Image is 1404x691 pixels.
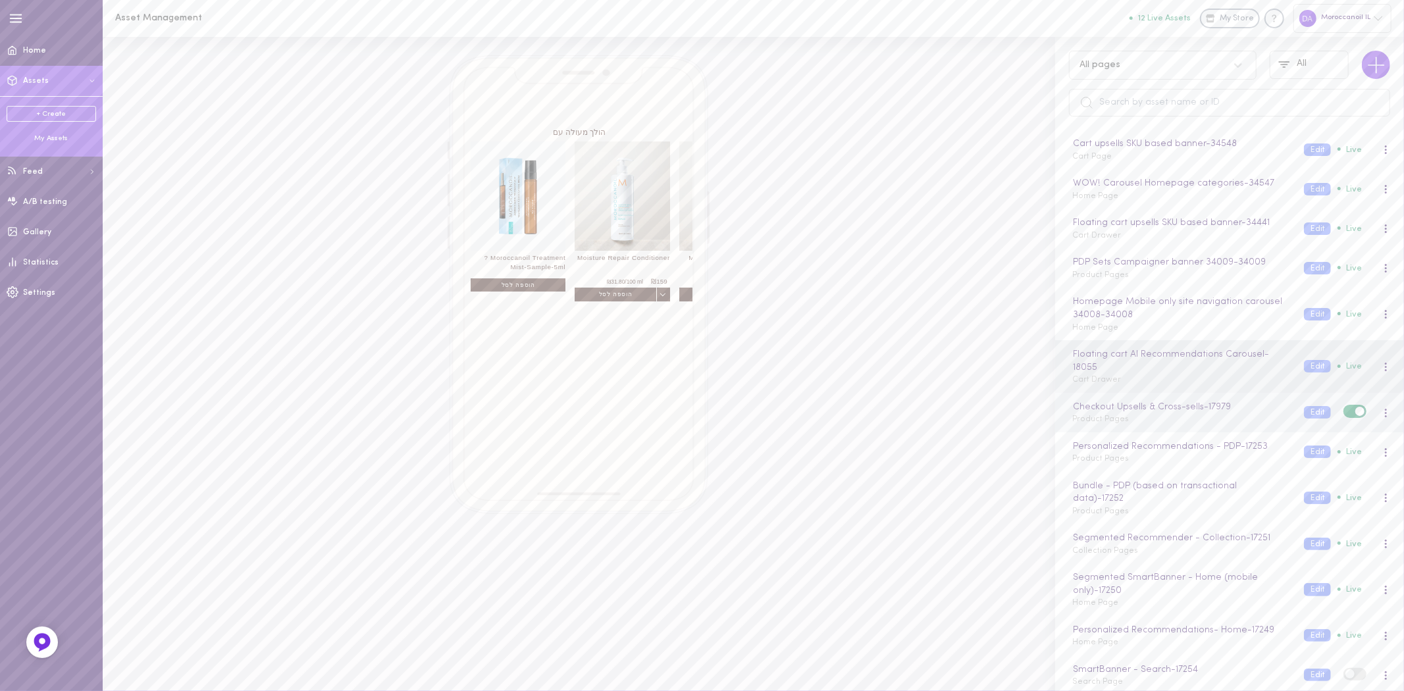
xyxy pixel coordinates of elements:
[23,289,55,297] span: Settings
[1338,362,1362,371] span: Live
[1072,232,1121,240] span: Cart Drawer
[679,141,774,303] div: הוספה לסל
[471,141,565,303] div: הוספה לסל
[1338,631,1362,640] span: Live
[575,141,669,303] div: הוספה לסל
[1070,137,1291,151] div: Cart upsells SKU based banner - 34548
[1069,89,1390,116] input: Search by asset name or ID
[1304,308,1331,320] button: Edit
[1304,222,1331,235] button: Edit
[1070,440,1291,454] div: Personalized Recommendations - PDP - 17253
[1072,324,1118,332] span: Home Page
[575,253,669,263] h3: Moisture Repair Conditioner
[1070,531,1291,546] div: Segmented Recommender - Collection - 17251
[7,134,96,143] div: My Assets
[1270,51,1349,79] button: All
[23,228,51,236] span: Gallery
[23,168,43,176] span: Feed
[1304,538,1331,550] button: Edit
[1304,629,1331,642] button: Edit
[1338,185,1362,193] span: Live
[1070,295,1291,322] div: Homepage Mobile only site navigation carousel 34008 - 34008
[1304,262,1331,274] button: Edit
[1220,13,1254,25] span: My Store
[1304,583,1331,596] button: Edit
[1072,507,1129,515] span: Product Pages
[1200,9,1260,28] a: My Store
[1293,4,1391,32] div: Moroccanoil IL
[1338,310,1362,319] span: Live
[23,198,67,206] span: A/B testing
[1338,585,1362,594] span: Live
[1070,623,1291,638] div: Personalized Recommendations- Home - 17249
[1079,61,1120,70] div: All pages
[1070,347,1291,374] div: Floating cart AI Recommendations Carousel - 18055
[7,106,96,122] a: + Create
[23,77,49,85] span: Assets
[1072,376,1121,384] span: Cart Drawer
[32,632,52,652] img: Feedback Button
[1070,255,1291,270] div: PDP Sets Campaigner banner 34009 - 34009
[607,278,637,285] span: ‏ ‏₪
[656,278,667,285] span: 159
[1072,192,1118,200] span: Home Page
[1304,492,1331,504] button: Edit
[1304,143,1331,156] button: Edit
[1072,271,1129,279] span: Product Pages
[1130,14,1200,23] a: 12 Live Assets
[575,288,669,301] span: הוספה לסל
[471,253,565,263] h3: ? Moroccanoil Treatment Mist-sample-5ml
[1304,406,1331,419] button: Edit
[1070,571,1291,598] div: Segmented SmartBanner - Home (mobile only) - 17250
[1072,455,1129,463] span: Product Pages
[1070,663,1291,677] div: SmartBanner - Search - 17254
[1304,183,1331,195] button: Edit
[1072,678,1123,686] span: Search Page
[1304,669,1331,681] button: Edit
[1338,448,1362,456] span: Live
[651,278,669,285] span: ‏ ‏₪
[1070,400,1291,415] div: Checkout Upsells & Cross-sells - 17979
[1072,547,1138,555] span: Collection Pages
[679,288,774,301] span: הוספה לסל
[1072,638,1118,646] span: Home Page
[1264,9,1284,28] div: Knowledge center
[1070,216,1291,230] div: Floating cart upsells SKU based banner - 34441
[1304,360,1331,372] button: Edit
[115,13,332,23] h1: Asset Management
[23,259,59,267] span: Statistics
[679,253,774,263] h3: Moisture Repair Shampoo
[471,278,565,292] span: הוספה לסל
[481,129,677,137] h2: הולך מעולה עם
[1070,479,1291,506] div: Bundle - PDP (based on transactional data) - 17252
[23,47,46,55] span: Home
[625,278,642,285] span: / 100 ml
[1338,494,1362,502] span: Live
[1072,599,1118,607] span: Home Page
[1338,540,1362,548] span: Live
[1304,446,1331,458] button: Edit
[1338,224,1362,233] span: Live
[1072,415,1129,423] span: Product Pages
[1130,14,1191,22] button: 12 Live Assets
[1070,176,1291,191] div: WOW! Carousel Homepage categories - 34547
[1338,264,1362,272] span: Live
[1072,153,1112,161] span: Cart Page
[1338,145,1362,154] span: Live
